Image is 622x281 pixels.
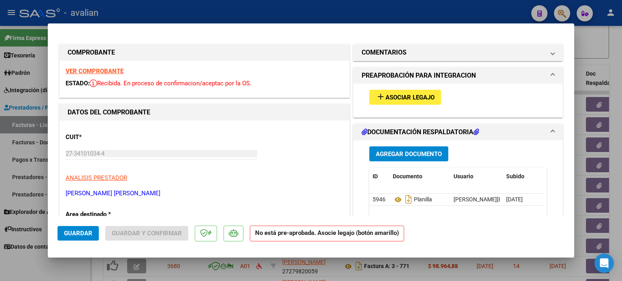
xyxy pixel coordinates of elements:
strong: No está pre-aprobada. Asocie legajo (botón amarillo) [250,226,404,241]
strong: COMPROBANTE [68,49,115,56]
button: Agregar Documento [369,146,448,161]
mat-expansion-panel-header: PREAPROBACIÓN PARA INTEGRACION [354,68,562,84]
span: Planilla [393,196,432,203]
span: Recibida. En proceso de confirmacion/aceptac por la OS. [89,80,251,87]
span: ANALISIS PRESTADOR [66,174,127,182]
p: [PERSON_NAME] [PERSON_NAME] [66,189,343,198]
datatable-header-cell: Acción [543,168,584,185]
span: 5946 [373,196,386,203]
a: VER COMPROBANTE [66,68,124,75]
mat-expansion-panel-header: DOCUMENTACIÓN RESPALDATORIA [354,124,562,140]
span: ESTADO: [66,80,89,87]
span: [DATE] [506,196,523,203]
span: Agregar Documento [376,150,442,158]
div: Open Intercom Messenger [594,254,614,273]
button: Guardar y Confirmar [105,226,188,241]
span: Guardar y Confirmar [112,230,182,237]
span: ID [373,173,378,180]
datatable-header-cell: Documento [390,168,450,185]
datatable-header-cell: ID [369,168,390,185]
datatable-header-cell: Subido [503,168,543,185]
span: Guardar [64,230,92,237]
span: Subido [506,173,524,180]
p: CUIT [66,133,149,142]
div: PREAPROBACIÓN PARA INTEGRACION [354,84,562,117]
button: Asociar Legajo [369,90,441,105]
span: Documento [393,173,422,180]
h1: COMENTARIOS [362,48,407,57]
strong: DATOS DEL COMPROBANTE [68,108,150,116]
p: Area destinado * [66,210,149,219]
span: Asociar Legajo [386,94,435,101]
h1: PREAPROBACIÓN PARA INTEGRACION [362,71,476,80]
span: Usuario [454,173,473,180]
h1: DOCUMENTACIÓN RESPALDATORIA [362,127,479,137]
mat-expansion-panel-header: COMENTARIOS [354,44,562,61]
button: Guardar [58,226,99,241]
i: Descargar documento [403,193,414,206]
datatable-header-cell: Usuario [450,168,503,185]
mat-icon: add [376,92,386,101]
